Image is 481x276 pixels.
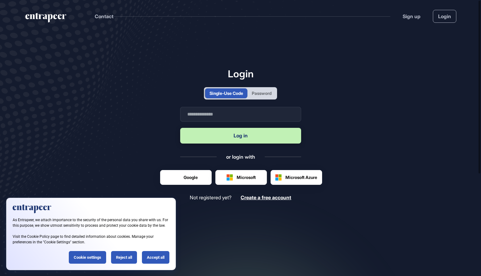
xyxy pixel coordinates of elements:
a: Sign up [403,13,421,20]
span: Not registered yet? [190,195,231,201]
div: Single-Use Code [209,90,243,96]
div: Password [252,90,272,96]
button: Log in [180,128,301,144]
a: Create a free account [241,195,291,201]
button: Contact [95,12,114,20]
a: entrapeer-logo [25,13,67,25]
h1: Login [180,68,301,79]
a: Login [433,10,456,23]
div: or login with [226,153,255,160]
